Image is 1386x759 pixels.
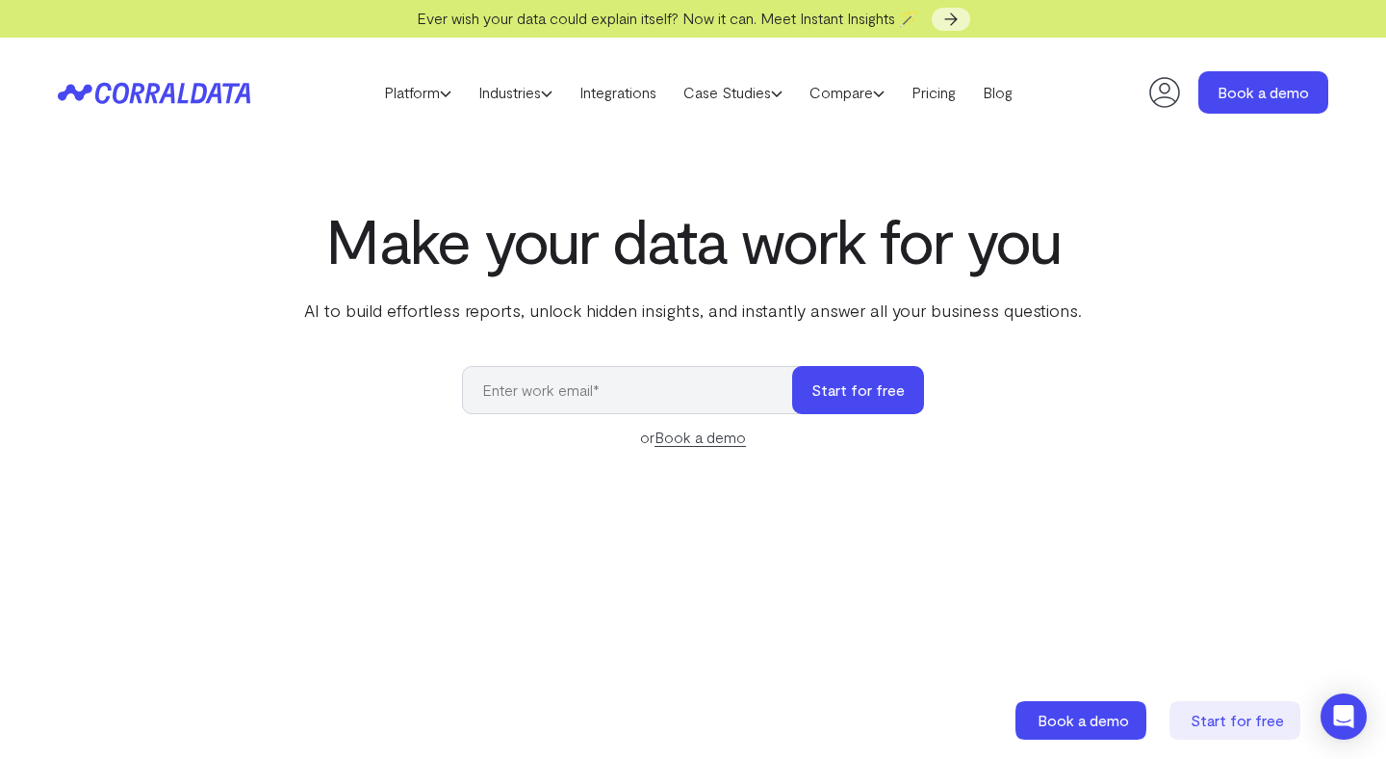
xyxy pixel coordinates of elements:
[792,366,924,414] button: Start for free
[462,426,924,449] div: or
[1198,71,1328,114] a: Book a demo
[300,205,1086,275] h1: Make your data work for you
[654,428,746,447] a: Book a demo
[371,78,465,107] a: Platform
[417,9,918,27] span: Ever wish your data could explain itself? Now it can. Meet Instant Insights 🪄
[1169,701,1304,740] a: Start for free
[670,78,796,107] a: Case Studies
[300,298,1086,323] p: AI to build effortless reports, unlock hidden insights, and instantly answer all your business qu...
[462,366,811,414] input: Enter work email*
[796,78,898,107] a: Compare
[465,78,566,107] a: Industries
[1191,711,1284,729] span: Start for free
[1038,711,1129,729] span: Book a demo
[969,78,1026,107] a: Blog
[898,78,969,107] a: Pricing
[1321,694,1367,740] div: Open Intercom Messenger
[1015,701,1150,740] a: Book a demo
[566,78,670,107] a: Integrations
